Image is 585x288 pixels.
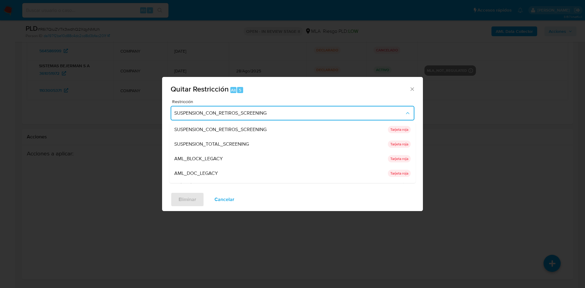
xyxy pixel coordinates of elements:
p: Tarjeta roja [388,126,411,133]
span: SUSPENSION_CON_RETIROS_SCREENING [174,110,405,116]
span: Restricción [172,99,416,104]
span: SUSPENSION_CON_RETIROS_SCREENING [174,127,267,133]
span: AML_DOC_LEGACY [174,170,218,176]
span: AML_BLOCK_LEGACY [174,156,223,162]
span: 5 [239,87,241,93]
p: Tarjeta roja [388,141,411,148]
button: Restriction [171,106,414,120]
p: Tarjeta roja [388,170,411,177]
span: Quitar Restricción [171,84,229,94]
span: Campo requerido [172,179,292,184]
span: Cancelar [214,193,234,206]
span: Alt [231,87,236,93]
button: Cancelar [207,192,242,207]
p: Tarjeta roja [388,155,411,162]
button: Cerrar ventana [409,86,415,92]
span: SUSPENSION_TOTAL_SCREENING [174,141,249,147]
